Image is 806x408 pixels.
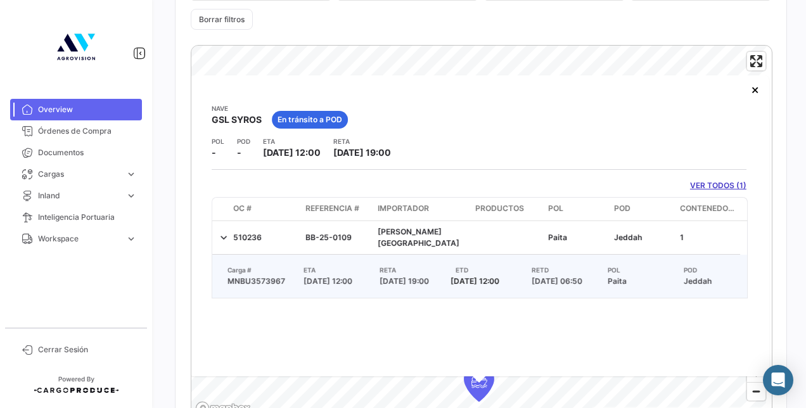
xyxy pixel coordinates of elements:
[380,276,429,286] span: [DATE] 19:00
[38,233,120,245] span: Workspace
[38,125,137,137] span: Órdenes de Compra
[305,203,359,214] span: Referencia #
[603,265,679,275] h4: POL
[476,203,525,214] span: Productos
[679,276,755,287] span: Jeddah
[603,276,679,287] span: Paita
[471,198,543,220] datatable-header-cell: Productos
[38,212,137,223] span: Inteligencia Portuaria
[378,203,429,214] span: Importador
[451,265,527,275] h4: ETD
[747,52,765,70] button: Enter fullscreen
[464,364,494,402] div: Map marker
[278,114,342,125] span: En tránsito a POD
[125,233,137,245] span: expand_more
[212,113,262,126] span: GSL SYROS
[305,232,368,243] div: BB-25-0109
[10,207,142,228] a: Inteligencia Portuaria
[451,276,499,286] span: [DATE] 12:00
[38,190,120,201] span: Inland
[333,136,391,146] app-card-info-title: RETA
[237,146,241,159] span: -
[300,198,373,220] datatable-header-cell: Referencia #
[212,146,216,159] span: -
[675,198,741,220] datatable-header-cell: Contenedores
[747,382,765,400] button: Zoom out
[527,265,603,275] h4: RETD
[298,265,374,275] h4: ETA
[548,233,567,242] span: Paita
[10,142,142,163] a: Documentos
[614,203,630,214] span: POD
[10,120,142,142] a: Órdenes de Compra
[233,203,252,214] span: OC #
[233,232,295,243] div: 510236
[532,276,582,286] span: [DATE] 06:50
[38,344,137,355] span: Cerrar Sesión
[228,198,300,220] datatable-header-cell: OC #
[679,265,755,275] h4: POD
[125,190,137,201] span: expand_more
[263,136,321,146] app-card-info-title: ETA
[222,276,298,287] span: MNBU3573967
[38,169,120,180] span: Cargas
[543,198,609,220] datatable-header-cell: POL
[680,232,736,243] div: 1
[333,147,391,158] span: [DATE] 19:00
[763,365,793,395] div: Abrir Intercom Messenger
[191,9,253,30] button: Borrar filtros
[378,227,459,248] span: [PERSON_NAME] [GEOGRAPHIC_DATA]
[125,169,137,180] span: expand_more
[548,203,563,214] span: POL
[680,203,736,214] span: Contenedores
[743,77,768,102] button: Close popup
[374,265,451,275] h4: RETA
[38,104,137,115] span: Overview
[298,276,374,287] span: [DATE] 12:00
[212,103,262,113] app-card-info-title: Nave
[614,233,642,242] span: Jeddah
[373,198,470,220] datatable-header-cell: Importador
[690,180,746,191] a: VER TODOS (1)
[38,147,137,158] span: Documentos
[44,15,108,79] img: 4b7f8542-3a82-4138-a362-aafd166d3a59.jpg
[747,383,765,400] span: Zoom out
[10,99,142,120] a: Overview
[212,136,224,146] app-card-info-title: POL
[222,265,298,275] h4: Carga #
[237,136,250,146] app-card-info-title: POD
[263,147,321,158] span: [DATE] 12:00
[609,198,675,220] datatable-header-cell: POD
